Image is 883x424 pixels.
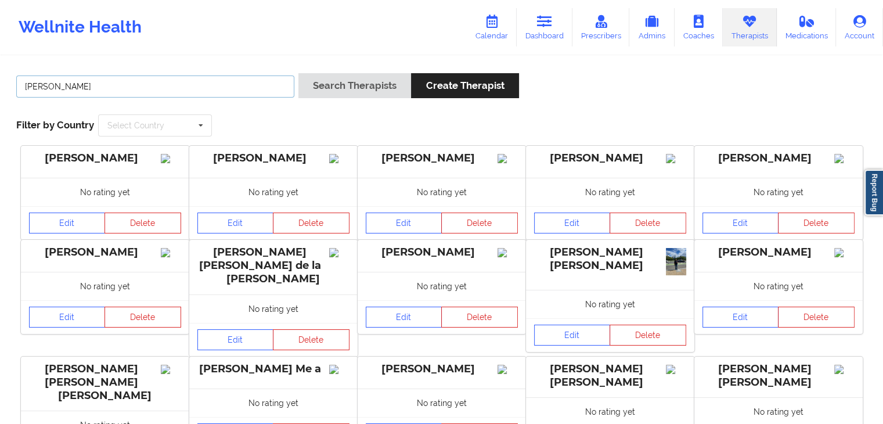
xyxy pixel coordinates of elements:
a: Report Bug [864,170,883,215]
a: Edit [197,213,274,233]
button: Delete [441,213,518,233]
a: Edit [702,213,779,233]
a: Edit [29,213,106,233]
a: Edit [534,213,611,233]
div: [PERSON_NAME] [197,152,349,165]
div: [PERSON_NAME] [366,362,518,376]
img: Image%2Fplaceholer-image.png [666,365,686,374]
a: Calendar [467,8,517,46]
div: No rating yet [358,272,526,300]
div: [PERSON_NAME] [702,152,855,165]
div: [PERSON_NAME] [366,246,518,259]
button: Delete [104,213,181,233]
div: [PERSON_NAME] [534,152,686,165]
div: [PERSON_NAME] Me a [197,362,349,376]
div: No rating yet [189,294,358,323]
img: af653f90-b5aa-4584-b7ce-bc9dc27affc6_IMG_2483.jpeg [666,248,686,275]
img: Image%2Fplaceholer-image.png [329,154,349,163]
a: Edit [197,329,274,350]
button: Delete [104,307,181,328]
a: Account [836,8,883,46]
div: [PERSON_NAME] [29,246,181,259]
img: Image%2Fplaceholer-image.png [161,248,181,257]
img: Image%2Fplaceholer-image.png [329,248,349,257]
button: Delete [778,213,855,233]
div: [PERSON_NAME] [PERSON_NAME] [534,246,686,272]
button: Delete [273,329,349,350]
a: Medications [777,8,837,46]
button: Delete [610,213,686,233]
img: Image%2Fplaceholer-image.png [161,154,181,163]
div: [PERSON_NAME] [PERSON_NAME] [PERSON_NAME] [29,362,181,403]
div: Select Country [107,121,164,130]
div: No rating yet [694,272,863,300]
div: No rating yet [189,178,358,206]
a: Dashboard [517,8,572,46]
button: Delete [441,307,518,328]
img: Image%2Fplaceholer-image.png [161,365,181,374]
img: Image%2Fplaceholer-image.png [498,154,518,163]
div: [PERSON_NAME] [366,152,518,165]
a: Edit [29,307,106,328]
button: Delete [610,325,686,346]
button: Delete [778,307,855,328]
div: No rating yet [21,178,189,206]
span: Filter by Country [16,119,94,131]
a: Prescribers [572,8,630,46]
img: Image%2Fplaceholer-image.png [834,248,855,257]
a: Edit [366,213,442,233]
img: Image%2Fplaceholer-image.png [834,365,855,374]
a: Admins [629,8,675,46]
a: Coaches [675,8,723,46]
div: [PERSON_NAME] [PERSON_NAME] [702,362,855,389]
input: Search Keywords [16,76,294,98]
div: No rating yet [694,178,863,206]
div: No rating yet [189,389,358,417]
div: No rating yet [358,178,526,206]
button: Delete [273,213,349,233]
div: [PERSON_NAME] [702,246,855,259]
img: Image%2Fplaceholer-image.png [498,365,518,374]
a: Therapists [723,8,777,46]
a: Edit [702,307,779,328]
div: No rating yet [526,178,694,206]
button: Create Therapist [411,73,518,98]
img: Image%2Fplaceholer-image.png [498,248,518,257]
div: No rating yet [526,290,694,318]
div: [PERSON_NAME] [PERSON_NAME] de la [PERSON_NAME] [197,246,349,286]
div: [PERSON_NAME] [29,152,181,165]
div: No rating yet [21,272,189,300]
a: Edit [366,307,442,328]
button: Search Therapists [298,73,411,98]
a: Edit [534,325,611,346]
div: No rating yet [358,389,526,417]
div: [PERSON_NAME] [PERSON_NAME] [534,362,686,389]
img: Image%2Fplaceholer-image.png [834,154,855,163]
img: Image%2Fplaceholer-image.png [666,154,686,163]
img: Image%2Fplaceholer-image.png [329,365,349,374]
